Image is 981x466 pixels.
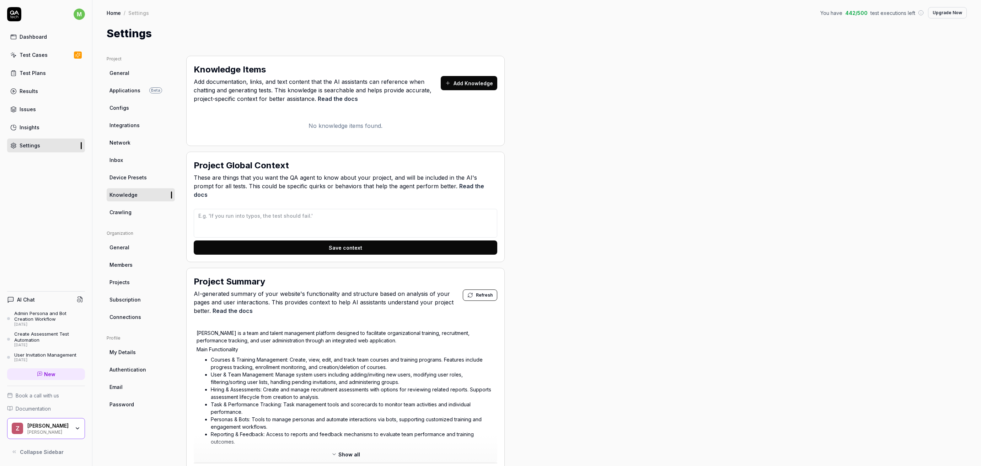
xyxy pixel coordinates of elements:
li: User & Team Management: Manage system users including adding/inviting new users, modifying user r... [211,371,494,386]
a: Configs [107,101,175,114]
div: [PERSON_NAME] [27,429,70,434]
span: These are things that you want the QA agent to know about your project, and will be included in t... [194,173,497,199]
a: Knowledge [107,188,175,201]
span: Subscription [109,296,141,303]
div: Project [107,56,175,62]
a: Create Assessment Test Automation[DATE] [7,331,85,347]
div: Settings [128,9,149,16]
span: m [74,9,85,20]
h4: AI Chat [17,296,35,303]
a: Email [107,380,175,394]
div: Profile [107,335,175,341]
span: Email [109,383,123,391]
div: Settings [20,142,40,149]
h1: Settings [107,26,152,42]
span: 442 / 500 [845,9,868,17]
a: Test Plans [7,66,85,80]
a: Projects [107,276,175,289]
span: Crawling [109,208,132,216]
div: [DATE] [14,343,85,348]
div: Test Cases [20,51,48,59]
span: Members [109,261,133,269]
div: Organization [107,230,175,237]
a: Device Presets [107,171,175,184]
a: Subscription [107,293,175,306]
button: Refresh [463,289,497,301]
div: Insights [20,124,39,131]
button: Collapse Sidebar [7,445,85,459]
a: Results [7,84,85,98]
div: Issues [20,105,36,113]
a: Test Cases [7,48,85,62]
span: test executions left [870,9,915,17]
span: New [44,370,55,378]
span: You have [820,9,842,17]
div: Results [20,87,38,95]
p: Main Functionality [197,346,494,353]
div: / [124,9,125,16]
a: Network [107,136,175,149]
div: Test Plans [20,69,46,77]
span: AI-generated summary of your website's functionality and structure based on analysis of your page... [194,289,463,315]
h2: Project Global Context [194,159,289,172]
span: Password [109,401,134,408]
span: Connections [109,313,141,321]
li: Task & Performance Tracking: Task management tools and scorecards to monitor team activities and ... [211,401,494,416]
a: Connections [107,310,175,324]
span: Book a call with us [16,392,59,399]
span: Device Presets [109,174,147,181]
span: Z [12,423,23,434]
span: Projects [109,278,130,286]
div: Create Assessment Test Automation [14,331,85,343]
a: Book a call with us [7,392,85,399]
a: Read the docs [318,95,358,102]
a: User Invitation Management[DATE] [7,352,85,363]
span: Configs [109,104,129,112]
li: Courses & Training Management: Create, view, edit, and track team courses and training programs. ... [211,356,494,371]
a: ApplicationsBeta [107,84,175,97]
span: Beta [149,87,162,93]
a: Password [107,398,175,411]
span: Applications [109,87,140,94]
li: Reporting & Feedback: Access to reports and feedback mechanisms to evaluate team performance and ... [211,430,494,445]
span: Collapse Sidebar [20,448,64,456]
span: Show all [338,451,360,458]
button: Save context [194,240,497,255]
p: No knowledge items found. [194,121,497,130]
a: Settings [7,139,85,152]
a: Members [107,258,175,271]
a: My Details [107,346,175,359]
a: Integrations [107,119,175,132]
span: Integrations [109,121,140,129]
button: Z[PERSON_NAME][PERSON_NAME] [7,418,85,439]
button: Show all [327,449,364,460]
a: New [7,368,85,380]
span: Knowledge [109,191,138,199]
span: My Details [109,348,136,356]
a: General [107,241,175,254]
span: Inbox [109,156,123,164]
h2: Knowledge Items [194,63,266,76]
a: Authentication [107,363,175,376]
li: Personas & Bots: Tools to manage personas and automate interactions via bots, supporting customiz... [211,416,494,430]
div: Dashboard [20,33,47,40]
a: General [107,66,175,80]
a: Issues [7,102,85,116]
span: Network [109,139,130,146]
a: Inbox [107,153,175,167]
h2: Project Summary [194,275,265,288]
span: Documentation [16,405,51,412]
span: Refresh [476,292,493,298]
span: General [109,244,129,251]
div: [DATE] [14,358,76,363]
a: Insights [7,120,85,134]
a: Documentation [7,405,85,412]
div: [DATE] [14,322,85,327]
li: Navigation & Interaction: Consistent UI components include user profile menu, notifications panel... [211,445,494,460]
p: [PERSON_NAME] is a team and talent management platform designed to facilitate organizational trai... [197,329,494,344]
li: Hiring & Assessments: Create and manage recruitment assessments with options for reviewing relate... [211,386,494,401]
span: Add documentation, links, and text content that the AI assistants can reference when chatting and... [194,77,441,103]
a: Dashboard [7,30,85,44]
span: General [109,69,129,77]
a: Admin Persona and Bot Creation Workflow[DATE] [7,310,85,327]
